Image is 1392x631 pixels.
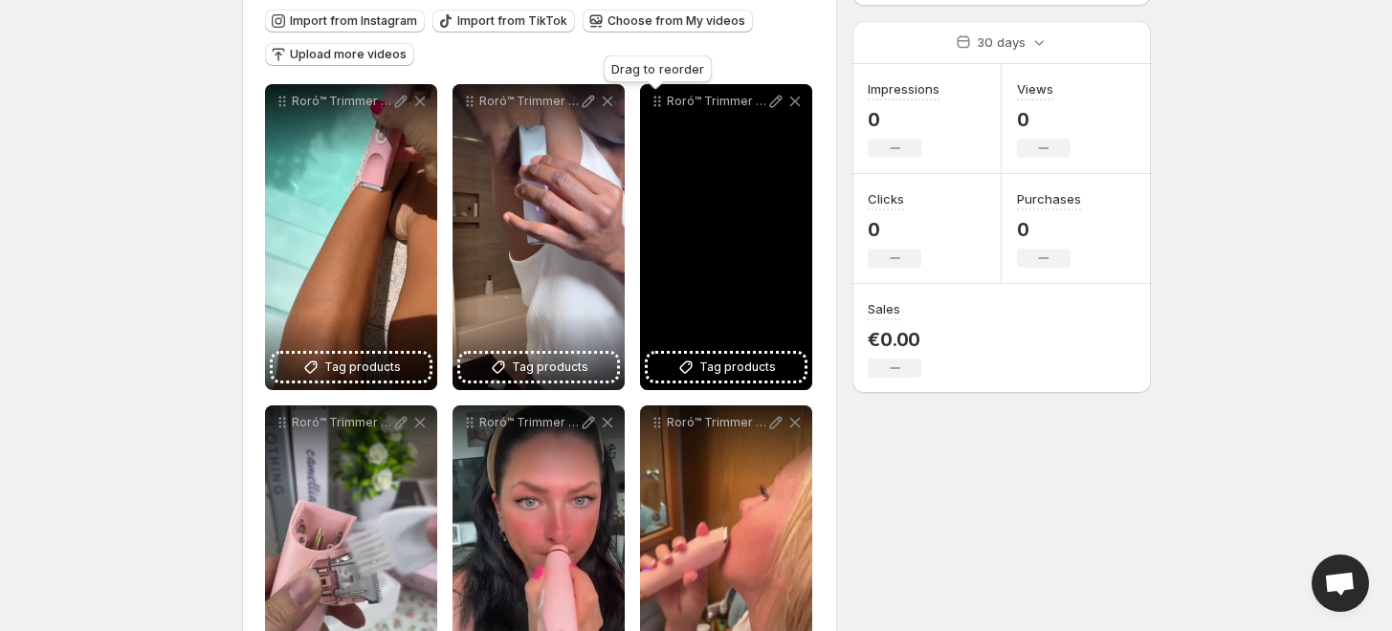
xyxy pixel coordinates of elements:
[324,358,401,377] span: Tag products
[868,218,921,241] p: 0
[868,108,939,131] p: 0
[1312,555,1369,612] a: Open chat
[868,79,939,98] h3: Impressions
[273,354,430,381] button: Tag products
[667,415,766,430] p: Roró™ Trimmer 2.0 (home)
[479,415,579,430] p: Roró™ Trimmer 2.0 (home)
[1017,79,1053,98] h3: Views
[868,189,904,208] h3: Clicks
[265,10,425,33] button: Import from Instagram
[460,354,617,381] button: Tag products
[699,358,776,377] span: Tag products
[648,354,805,381] button: Tag products
[479,94,579,109] p: Roró™ Trimmer 2.0 (home)
[868,328,921,351] p: €0.00
[1017,218,1081,241] p: 0
[977,33,1026,52] p: 30 days
[453,84,625,390] div: Roró™ Trimmer 2.0 (home)Tag products
[868,299,900,318] h3: Sales
[265,84,437,390] div: Roró™ Trimmer 2.0 (home)Tag products
[457,13,567,29] span: Import from TikTok
[292,94,391,109] p: Roró™ Trimmer 2.0 (home)
[640,84,812,390] div: Roró™ Trimmer 2.0 (home)Tag products
[667,94,766,109] p: Roró™ Trimmer 2.0 (home)
[292,415,391,430] p: Roró™ Trimmer 2.0 (home)
[1017,108,1071,131] p: 0
[608,13,745,29] span: Choose from My videos
[583,10,753,33] button: Choose from My videos
[290,13,417,29] span: Import from Instagram
[290,47,407,62] span: Upload more videos
[432,10,575,33] button: Import from TikTok
[512,358,588,377] span: Tag products
[265,43,414,66] button: Upload more videos
[1017,189,1081,208] h3: Purchases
